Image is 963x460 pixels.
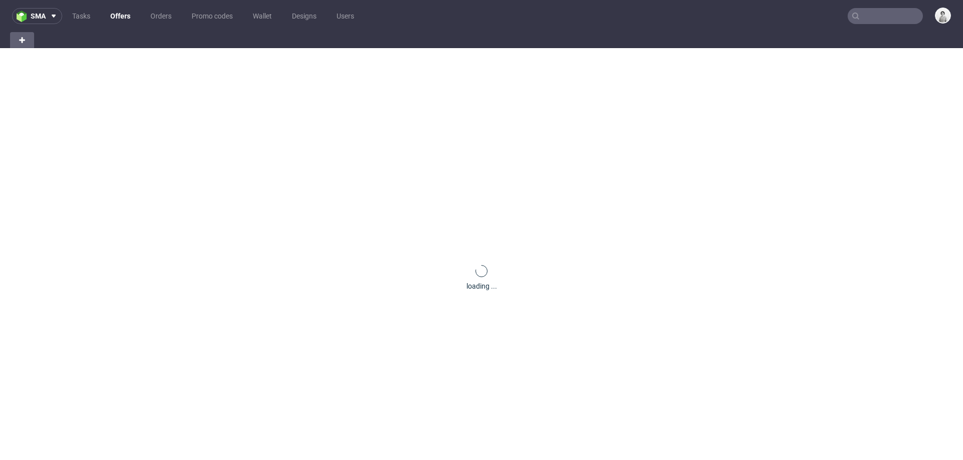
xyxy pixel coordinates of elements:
[17,11,31,22] img: logo
[936,9,950,23] img: Dudek Mariola
[144,8,178,24] a: Orders
[466,281,497,291] div: loading ...
[31,13,46,20] span: sma
[66,8,96,24] a: Tasks
[331,8,360,24] a: Users
[186,8,239,24] a: Promo codes
[104,8,136,24] a: Offers
[247,8,278,24] a: Wallet
[12,8,62,24] button: sma
[286,8,323,24] a: Designs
